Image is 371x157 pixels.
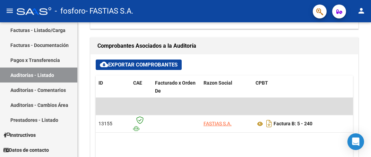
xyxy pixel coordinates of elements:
mat-icon: person [357,7,365,15]
span: 13155 [98,121,112,126]
button: Exportar Comprobantes [96,60,182,70]
div: Open Intercom Messenger [347,133,364,150]
span: Razon Social [204,80,232,86]
span: Facturado x Orden De [155,80,196,94]
span: - fosforo [55,3,86,19]
span: CAE [133,80,142,86]
datatable-header-cell: CPBT [253,76,357,99]
mat-icon: cloud_download [100,60,108,69]
datatable-header-cell: ID [96,76,130,99]
datatable-header-cell: Facturado x Orden De [152,76,201,99]
strong: Factura B: 5 - 240 [274,121,312,127]
span: FASTIAS S.A. [204,121,232,126]
datatable-header-cell: CAE [130,76,152,99]
span: CPBT [256,80,268,86]
span: ID [98,80,103,86]
span: Instructivos [3,131,36,139]
i: Descargar documento [265,118,274,129]
h1: Comprobantes Asociados a la Auditoría [97,40,351,52]
mat-icon: menu [6,7,14,15]
span: Exportar Comprobantes [100,62,178,68]
span: Datos de contacto [3,146,49,154]
datatable-header-cell: Razon Social [201,76,253,99]
span: - FASTIAS S.A. [86,3,133,19]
